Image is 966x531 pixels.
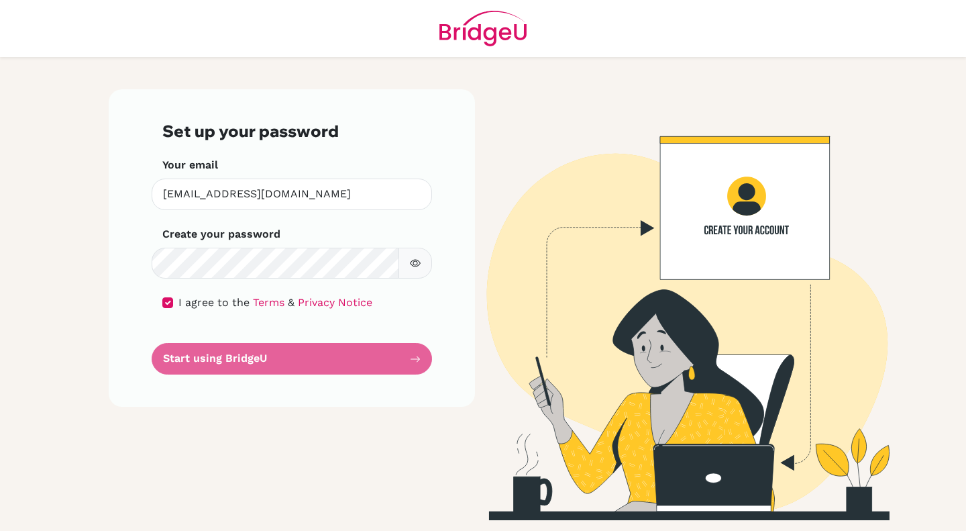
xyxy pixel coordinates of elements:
span: I agree to the [178,296,250,309]
span: & [288,296,294,309]
a: Privacy Notice [298,296,372,309]
label: Create your password [162,226,280,242]
label: Your email [162,157,218,173]
h3: Set up your password [162,122,421,141]
a: Terms [253,296,284,309]
input: Insert your email* [152,179,432,210]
